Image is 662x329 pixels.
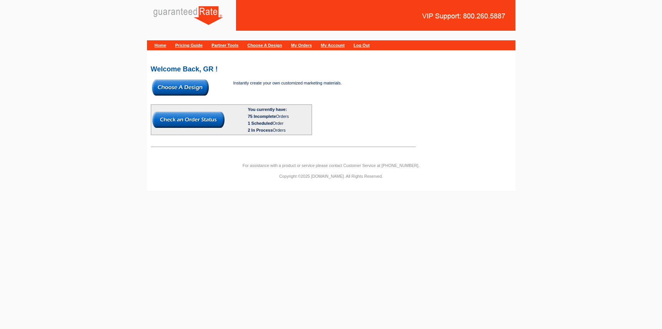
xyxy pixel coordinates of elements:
div: Orders Order Orders [248,113,310,134]
a: Choose A Design [248,43,282,48]
span: Instantly create your own customized marketing materials. [233,81,342,85]
b: You currently have: [248,107,287,112]
a: My Orders [291,43,312,48]
h2: Welcome Back, GR ! [151,66,512,73]
img: button-check-order-status.gif [152,112,225,128]
a: Home [155,43,167,48]
p: For assistance with a product or service please contact Customer Service at [PHONE_NUMBER]. [147,162,515,169]
span: 1 Scheduled [248,121,273,126]
img: button-choose-design.gif [152,79,209,96]
span: 2 In Process [248,128,273,132]
a: Log Out [353,43,370,48]
p: Copyright ©2025 [DOMAIN_NAME]. All Rights Reserved. [147,173,515,180]
span: 75 Incomplete [248,114,276,119]
a: My Account [321,43,345,48]
a: Pricing Guide [175,43,203,48]
a: Partner Tools [211,43,238,48]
